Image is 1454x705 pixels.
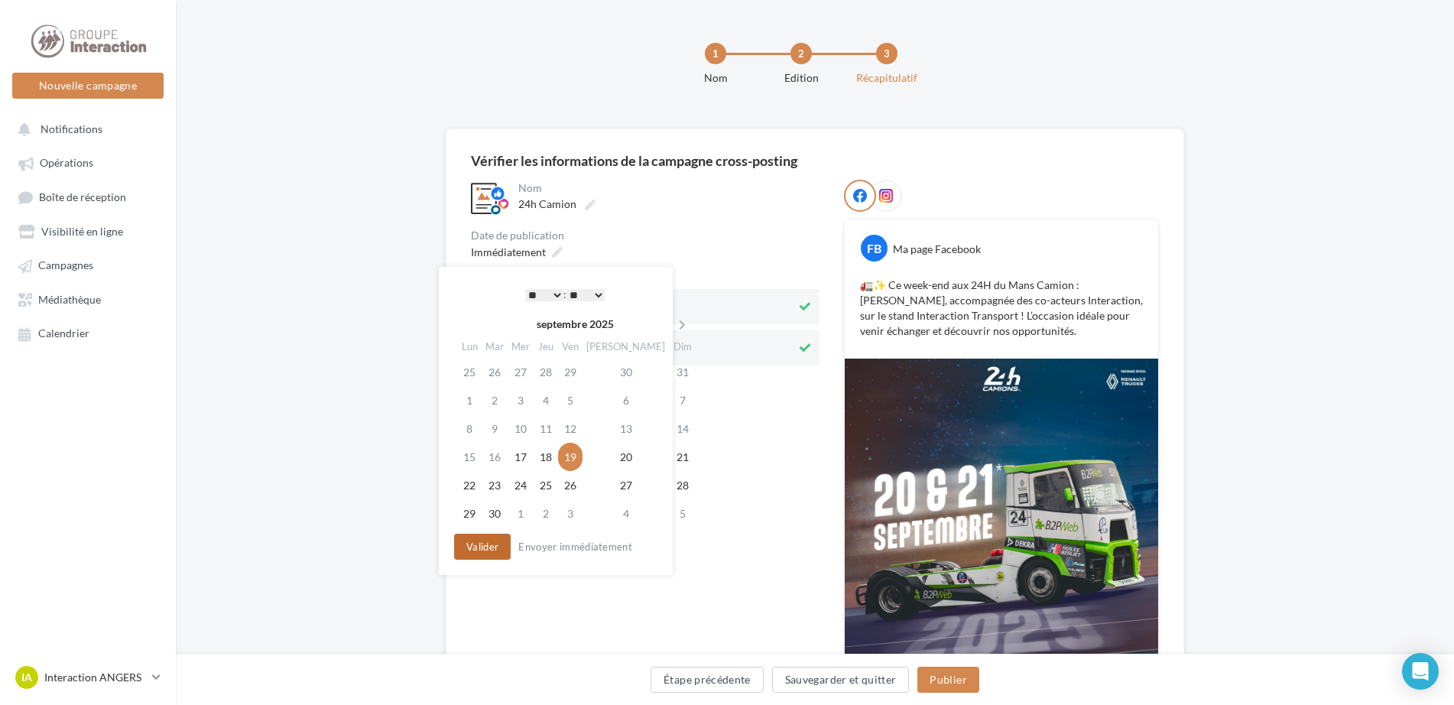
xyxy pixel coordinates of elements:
div: Edition [752,70,850,86]
a: Boîte de réception [9,183,167,211]
a: IA Interaction ANGERS [12,663,164,692]
td: 25 [534,471,558,499]
td: 27 [583,471,669,499]
th: [PERSON_NAME] [583,336,669,358]
th: Mar [482,336,508,358]
button: Nouvelle campagne [12,73,164,99]
span: Visibilité en ligne [41,225,123,238]
td: 30 [583,358,669,386]
div: 1 [705,43,726,64]
p: Interaction ANGERS [44,670,146,685]
a: Médiathèque [9,285,167,313]
td: 26 [482,358,508,386]
td: 18 [534,443,558,471]
button: Valider [454,534,511,560]
td: 12 [558,414,583,443]
div: Vérifier les informations de la campagne cross-posting [471,154,797,167]
a: Opérations [9,148,167,176]
td: 17 [508,443,534,471]
span: IA [21,670,32,685]
td: 10 [508,414,534,443]
td: 8 [457,414,482,443]
td: 5 [558,386,583,414]
td: 22 [457,471,482,499]
span: 24h Camion [518,197,576,210]
p: 🚛✨ Ce week-end aux 24H du Mans Camion : [PERSON_NAME], accompagnée des co-acteurs Interaction, su... [860,278,1143,339]
td: 2 [534,499,558,528]
td: 1 [508,499,534,528]
th: Jeu [534,336,558,358]
span: Boîte de réception [39,190,126,203]
td: 31 [669,358,696,386]
td: 13 [583,414,669,443]
button: Envoyer immédiatement [512,538,638,556]
td: 2 [482,386,508,414]
div: Date de publication [471,230,819,241]
div: 2 [790,43,812,64]
td: 28 [669,471,696,499]
span: Campagnes [38,259,93,272]
span: Opérations [40,157,93,170]
button: Notifications [9,115,161,142]
span: Notifications [41,122,102,135]
td: 4 [534,386,558,414]
td: 3 [508,386,534,414]
div: : [488,283,642,306]
td: 1 [457,386,482,414]
div: Open Intercom Messenger [1402,653,1439,690]
td: 21 [669,443,696,471]
td: 5 [669,499,696,528]
div: FB [861,235,888,262]
td: 27 [508,358,534,386]
div: 3 [876,43,897,64]
td: 19 [558,443,583,471]
button: Sauvegarder et quitter [772,667,910,693]
td: 24 [508,471,534,499]
td: 11 [534,414,558,443]
td: 16 [482,443,508,471]
td: 14 [669,414,696,443]
div: Nom [518,183,816,193]
td: 26 [558,471,583,499]
td: 30 [482,499,508,528]
td: 9 [482,414,508,443]
button: Publier [917,667,979,693]
td: 29 [457,499,482,528]
div: Nom [667,70,764,86]
th: Ven [558,336,583,358]
a: Visibilité en ligne [9,217,167,245]
td: 29 [558,358,583,386]
button: Étape précédente [651,667,764,693]
span: Immédiatement [471,245,546,258]
div: Ma page Facebook [893,242,981,257]
div: Récapitulatif [838,70,936,86]
th: Lun [457,336,482,358]
td: 28 [534,358,558,386]
td: 23 [482,471,508,499]
span: Médiathèque [38,293,101,306]
th: Mer [508,336,534,358]
span: Calendrier [38,327,89,340]
td: 7 [669,386,696,414]
th: Dim [669,336,696,358]
a: Calendrier [9,319,167,346]
td: 15 [457,443,482,471]
td: 20 [583,443,669,471]
td: 3 [558,499,583,528]
a: Campagnes [9,251,167,278]
th: septembre 2025 [482,313,669,336]
td: 6 [583,386,669,414]
td: 25 [457,358,482,386]
td: 4 [583,499,669,528]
